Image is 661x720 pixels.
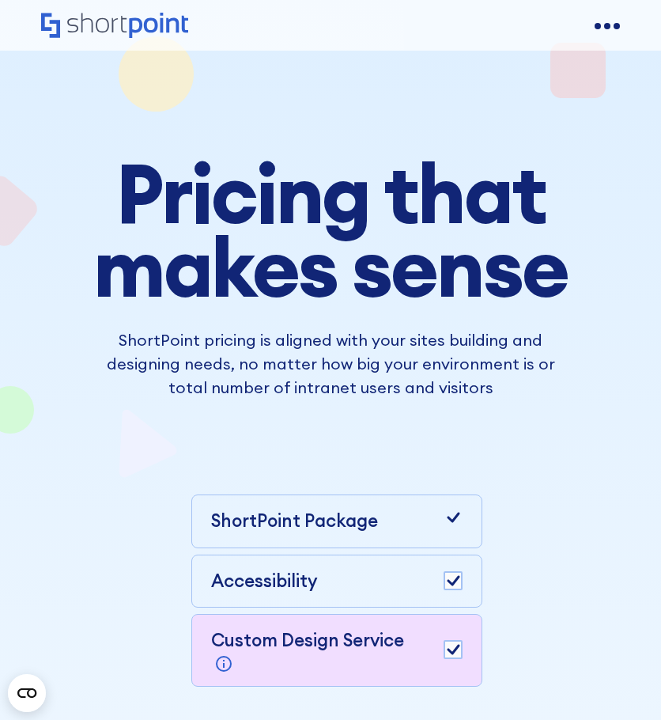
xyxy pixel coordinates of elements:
a: open menu [595,13,620,39]
iframe: Chat Widget [582,644,661,720]
p: ShortPoint Package [211,508,378,535]
p: ShortPoint pricing is aligned with your sites building and designing needs, no matter how big you... [93,328,568,400]
p: Custom Design Service [211,629,404,651]
a: Home [41,13,188,40]
button: Open CMP widget [8,674,46,712]
p: Accessibility [211,568,318,595]
h1: Pricing that makes sense [41,157,620,303]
